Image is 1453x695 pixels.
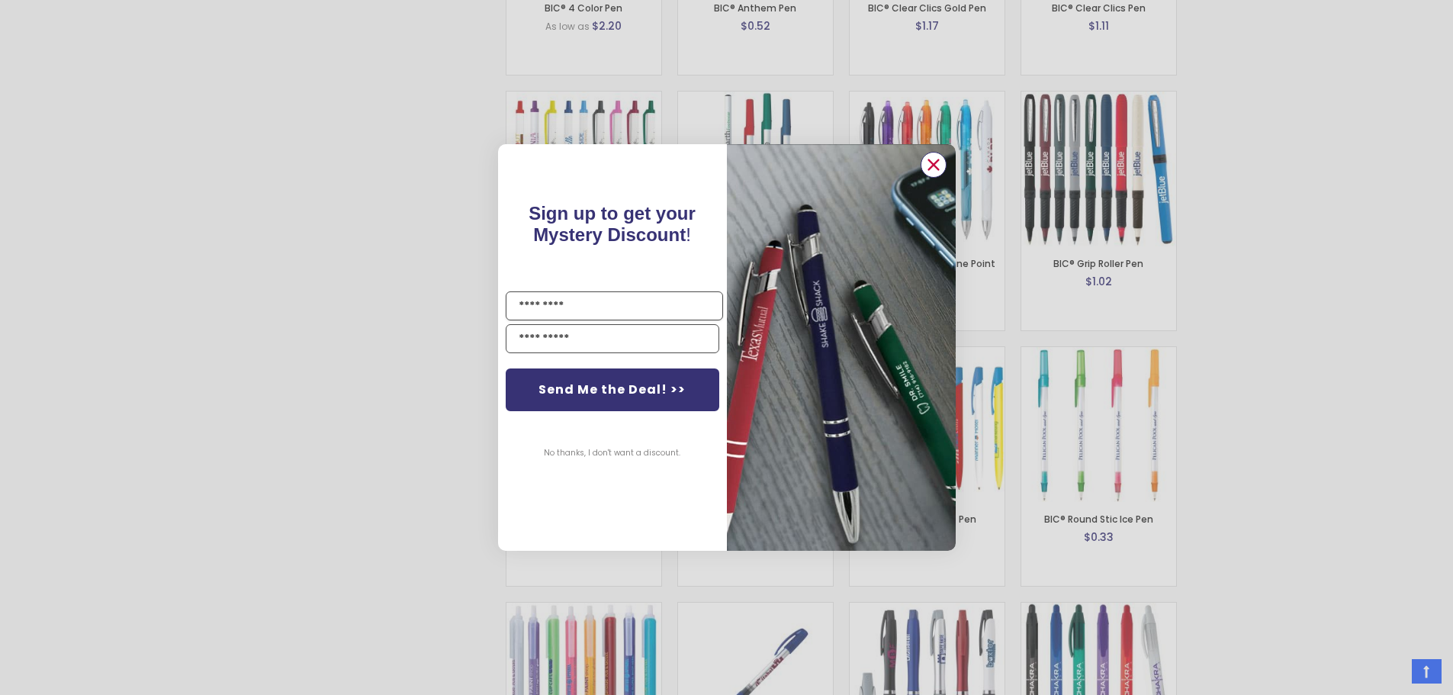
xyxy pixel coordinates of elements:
[506,368,719,411] button: Send Me the Deal! >>
[921,152,947,178] button: Close dialog
[529,203,696,245] span: Sign up to get your Mystery Discount
[1327,654,1453,695] iframe: Google Customer Reviews
[529,203,696,245] span: !
[536,434,688,472] button: No thanks, I don't want a discount.
[727,144,956,551] img: pop-up-image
